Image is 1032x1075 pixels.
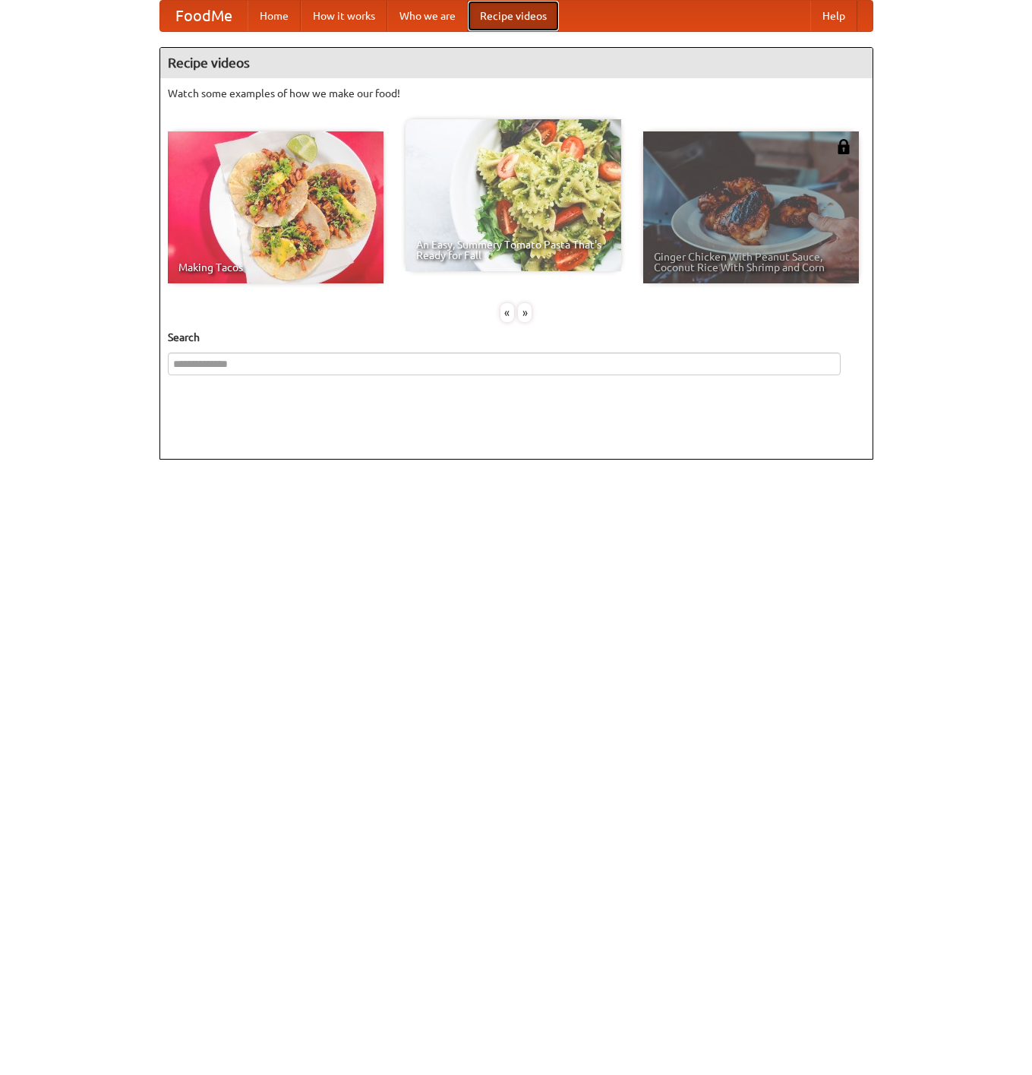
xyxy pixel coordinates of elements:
a: Making Tacos [168,131,383,283]
a: FoodMe [160,1,248,31]
a: Help [810,1,857,31]
p: Watch some examples of how we make our food! [168,86,865,101]
a: Who we are [387,1,468,31]
span: Making Tacos [178,262,373,273]
a: Home [248,1,301,31]
h5: Search [168,330,865,345]
h4: Recipe videos [160,48,873,78]
div: « [500,303,514,322]
a: How it works [301,1,387,31]
a: Recipe videos [468,1,559,31]
a: An Easy, Summery Tomato Pasta That's Ready for Fall [406,119,621,271]
img: 483408.png [836,139,851,154]
span: An Easy, Summery Tomato Pasta That's Ready for Fall [416,239,611,261]
div: » [518,303,532,322]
